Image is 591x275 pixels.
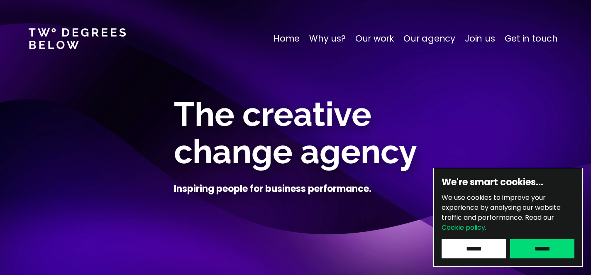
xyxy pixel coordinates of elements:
a: Home [274,32,300,45]
h6: We're smart cookies… [442,176,574,189]
span: Read our . [442,213,554,232]
a: Cookie policy [442,223,485,232]
a: Our work [355,32,394,45]
a: Join us [465,32,495,45]
a: Get in touch [505,32,558,45]
span: The creative change agency [174,95,417,171]
p: We use cookies to improve your experience by analysing our website traffic and performance. [442,193,574,233]
a: Our agency [403,32,455,45]
a: Why us? [309,32,346,45]
h4: Inspiring people for business performance. [174,183,371,195]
